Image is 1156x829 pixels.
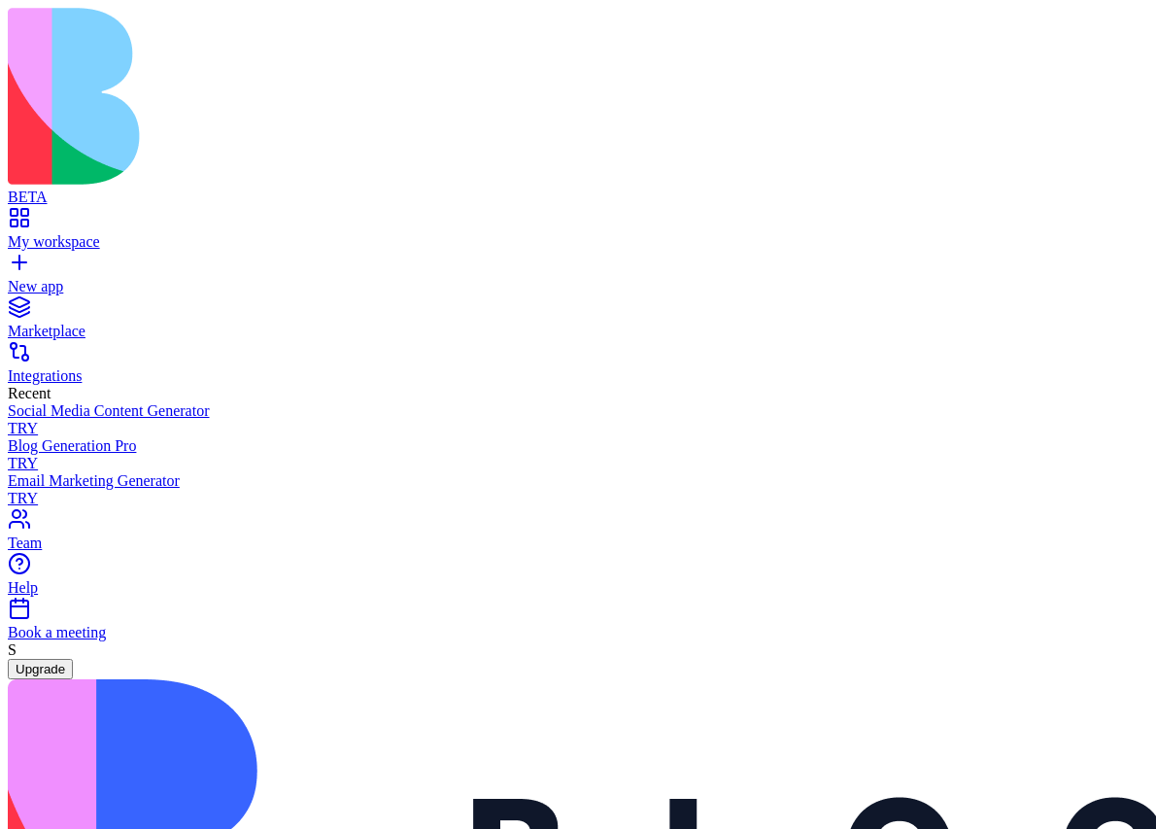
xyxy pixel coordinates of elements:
div: Team [8,535,1148,552]
a: Email Marketing GeneratorTRY [8,472,1148,507]
div: Help [8,579,1148,597]
div: Integrations [8,367,1148,385]
a: Integrations [8,350,1148,385]
a: New app [8,260,1148,295]
div: Social Media Content Generator [8,402,1148,420]
button: Upgrade [8,659,73,679]
div: My workspace [8,233,1148,251]
div: Blog Generation Pro [8,437,1148,455]
a: Book a meeting [8,606,1148,641]
a: Team [8,517,1148,552]
div: Email Marketing Generator [8,472,1148,490]
div: TRY [8,455,1148,472]
span: Recent [8,385,51,401]
a: Upgrade [8,660,73,676]
a: Blog Generation ProTRY [8,437,1148,472]
div: TRY [8,420,1148,437]
a: Help [8,562,1148,597]
div: BETA [8,189,1148,206]
img: logo [8,8,789,185]
div: TRY [8,490,1148,507]
a: My workspace [8,216,1148,251]
a: BETA [8,171,1148,206]
span: S [8,641,17,658]
div: Book a meeting [8,624,1148,641]
a: Social Media Content GeneratorTRY [8,402,1148,437]
a: Marketplace [8,305,1148,340]
div: Marketplace [8,323,1148,340]
div: New app [8,278,1148,295]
